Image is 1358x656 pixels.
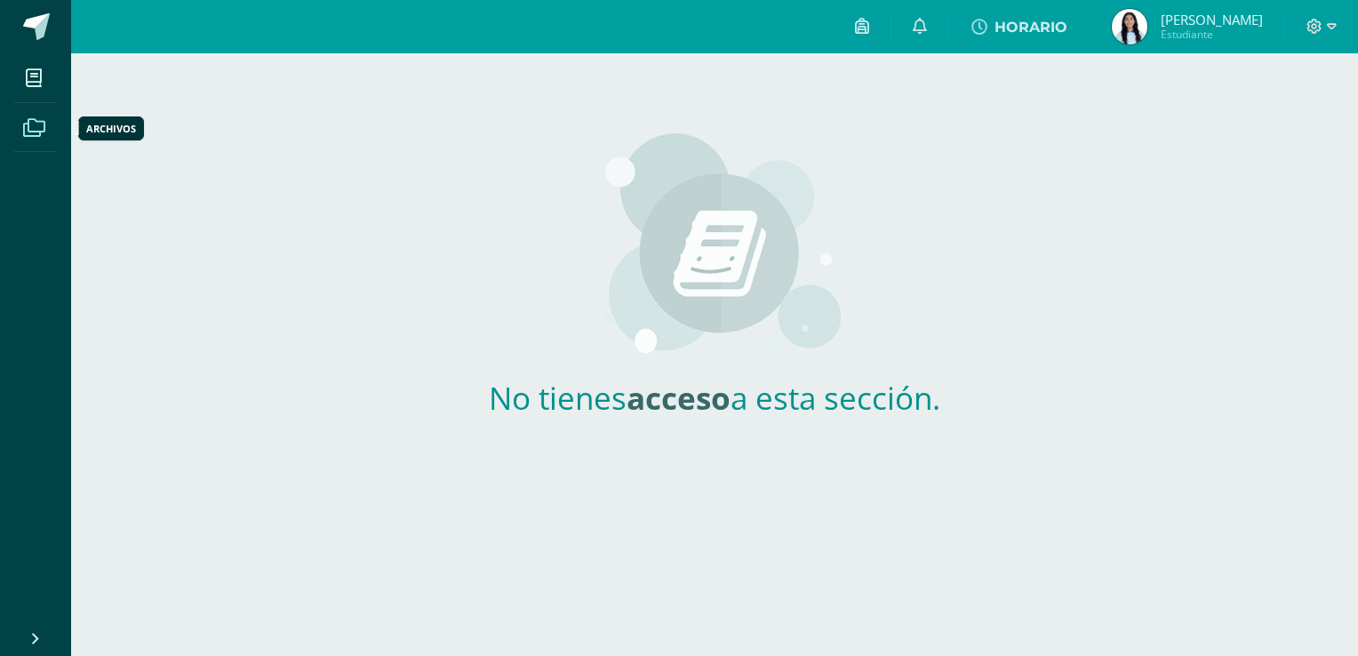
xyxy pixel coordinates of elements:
h2: No tienes a esta sección. [452,377,977,419]
div: Archivos [86,122,136,135]
strong: acceso [627,377,731,419]
span: [PERSON_NAME] [1161,11,1263,28]
span: HORARIO [995,19,1067,36]
img: ec44201f3f23ef3782e1b7534c9ce4e2.png [1112,9,1147,44]
span: Estudiante [1161,27,1263,42]
img: courses_medium.png [589,132,841,363]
